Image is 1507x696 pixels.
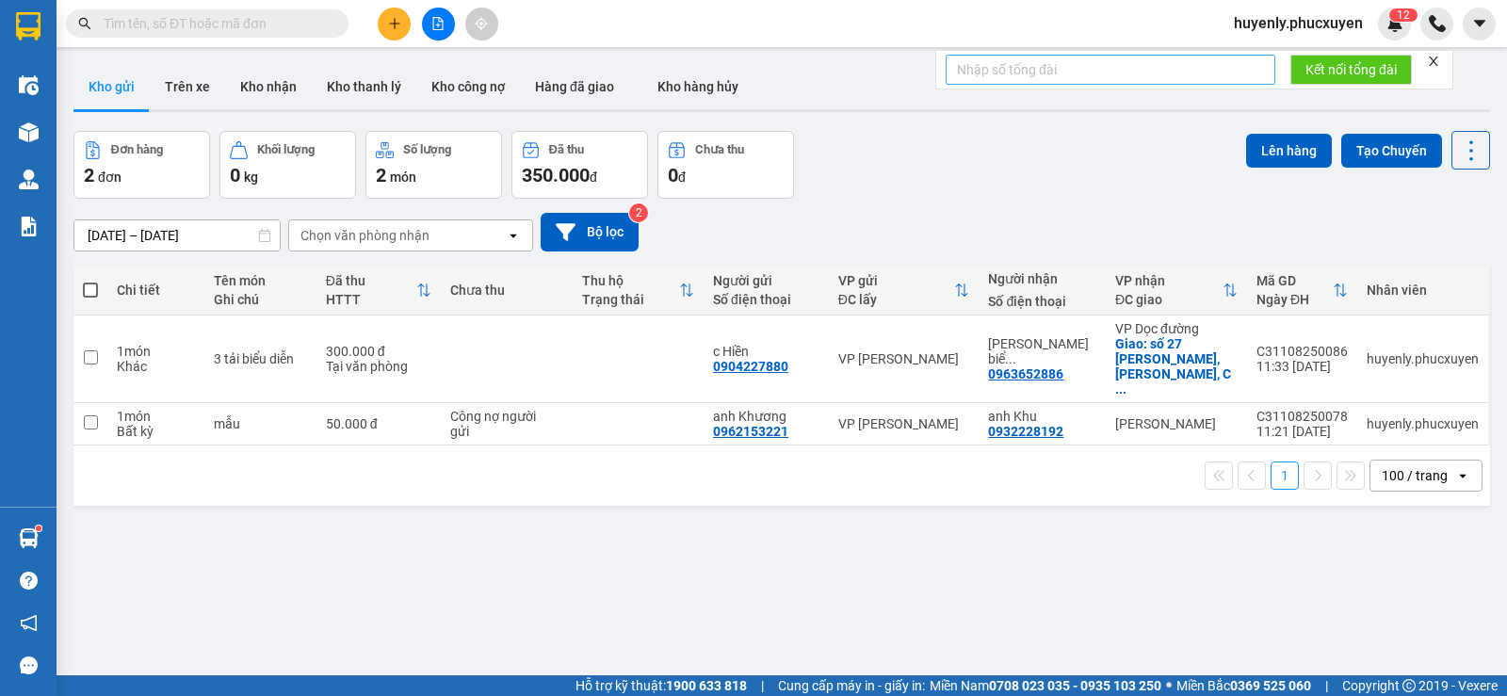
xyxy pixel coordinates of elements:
[511,131,648,199] button: Đã thu350.000đ
[326,359,432,374] div: Tại văn phòng
[416,64,520,109] button: Kho công nợ
[111,143,163,156] div: Đơn hàng
[590,170,597,185] span: đ
[378,8,411,40] button: plus
[522,164,590,186] span: 350.000
[575,675,747,696] span: Hỗ trợ kỹ thuật:
[20,656,38,674] span: message
[19,170,39,189] img: warehouse-icon
[1463,8,1496,40] button: caret-down
[988,409,1096,424] div: anh Khu
[450,409,544,439] div: Công nợ người gửi
[761,675,764,696] span: |
[403,143,451,156] div: Số lượng
[300,226,429,245] div: Chọn văn phòng nhận
[989,678,1161,693] strong: 0708 023 035 - 0935 103 250
[1256,359,1348,374] div: 11:33 [DATE]
[1115,381,1126,397] span: ...
[838,351,970,366] div: VP [PERSON_NAME]
[657,131,794,199] button: Chưa thu0đ
[73,64,150,109] button: Kho gửi
[244,170,258,185] span: kg
[1256,273,1333,288] div: Mã GD
[326,344,432,359] div: 300.000 đ
[988,336,1096,366] div: trang phục biểu diễn phùng khải
[1455,468,1470,483] svg: open
[695,143,744,156] div: Chưa thu
[1389,8,1418,22] sup: 12
[475,17,488,30] span: aim
[838,416,970,431] div: VP [PERSON_NAME]
[520,64,629,109] button: Hàng đã giao
[1219,11,1378,35] span: huyenly.phucxuyen
[582,273,679,288] div: Thu hộ
[20,614,38,632] span: notification
[1341,134,1442,168] button: Tạo Chuyến
[829,266,980,316] th: Toggle SortBy
[74,220,280,251] input: Select a date range.
[19,217,39,236] img: solution-icon
[36,526,41,531] sup: 1
[1247,266,1357,316] th: Toggle SortBy
[422,8,455,40] button: file-add
[1367,283,1479,298] div: Nhân viên
[78,17,91,30] span: search
[1115,273,1223,288] div: VP nhận
[257,143,315,156] div: Khối lượng
[1305,59,1397,80] span: Kết nối tổng đài
[84,164,94,186] span: 2
[376,164,386,186] span: 2
[1115,321,1238,336] div: VP Dọc đường
[1005,351,1016,366] span: ...
[1429,15,1446,32] img: phone-icon
[582,292,679,307] div: Trạng thái
[98,170,122,185] span: đơn
[838,292,955,307] div: ĐC lấy
[19,122,39,142] img: warehouse-icon
[214,351,307,366] div: 3 tải biểu diễn
[214,416,307,431] div: mẫu
[713,409,819,424] div: anh Khương
[326,273,417,288] div: Đã thu
[117,359,195,374] div: Khác
[73,131,210,199] button: Đơn hàng2đơn
[117,344,195,359] div: 1 món
[629,203,648,222] sup: 2
[388,17,401,30] span: plus
[1382,466,1448,485] div: 100 / trang
[214,273,307,288] div: Tên món
[988,271,1096,286] div: Người nhận
[678,170,686,185] span: đ
[219,131,356,199] button: Khối lượng0kg
[1290,55,1412,85] button: Kết nối tổng đài
[946,55,1275,85] input: Nhập số tổng đài
[1256,424,1348,439] div: 11:21 [DATE]
[117,424,195,439] div: Bất kỳ
[1246,134,1332,168] button: Lên hàng
[1271,461,1299,490] button: 1
[230,164,240,186] span: 0
[1325,675,1328,696] span: |
[1386,15,1403,32] img: icon-new-feature
[39,72,232,105] strong: 024 3236 3236 -
[19,528,39,548] img: warehouse-icon
[1471,15,1488,32] span: caret-down
[117,283,195,298] div: Chi tiết
[117,409,195,424] div: 1 món
[39,55,244,121] span: Gửi hàng [GEOGRAPHIC_DATA]: Hotline:
[96,89,245,121] strong: 0888 827 827 - 0848 827 827
[1256,409,1348,424] div: C31108250078
[326,416,432,431] div: 50.000 đ
[541,213,639,251] button: Bộ lọc
[225,64,312,109] button: Kho nhận
[20,572,38,590] span: question-circle
[1427,55,1440,68] span: close
[838,273,955,288] div: VP gửi
[1397,8,1403,22] span: 1
[573,266,704,316] th: Toggle SortBy
[713,359,788,374] div: 0904227880
[365,131,502,199] button: Số lượng2món
[1166,682,1172,689] span: ⚪️
[431,17,445,30] span: file-add
[988,366,1063,381] div: 0963652886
